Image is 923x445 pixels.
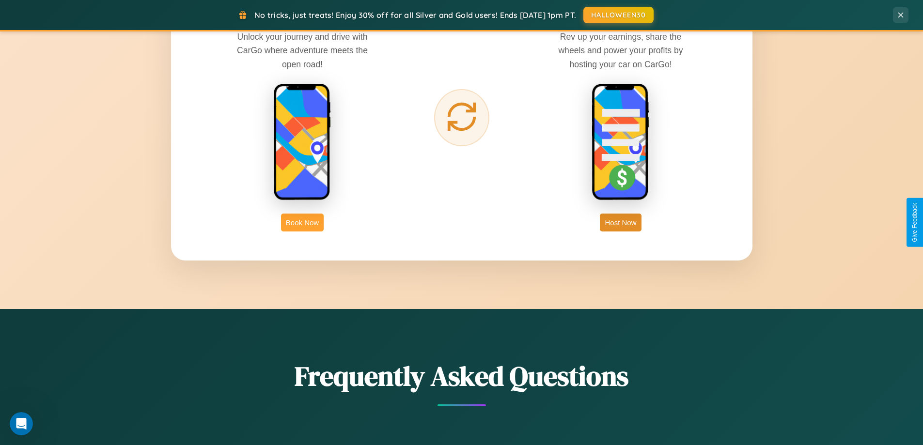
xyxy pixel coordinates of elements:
p: Unlock your journey and drive with CarGo where adventure meets the open road! [230,30,375,71]
img: host phone [592,83,650,201]
p: Rev up your earnings, share the wheels and power your profits by hosting your car on CarGo! [548,30,693,71]
button: Host Now [600,214,641,231]
div: Give Feedback [911,203,918,242]
h2: Frequently Asked Questions [171,357,752,395]
span: No tricks, just treats! Enjoy 30% off for all Silver and Gold users! Ends [DATE] 1pm PT. [254,10,576,20]
img: rent phone [273,83,331,201]
button: Book Now [281,214,324,231]
button: HALLOWEEN30 [583,7,654,23]
iframe: Intercom live chat [10,412,33,435]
